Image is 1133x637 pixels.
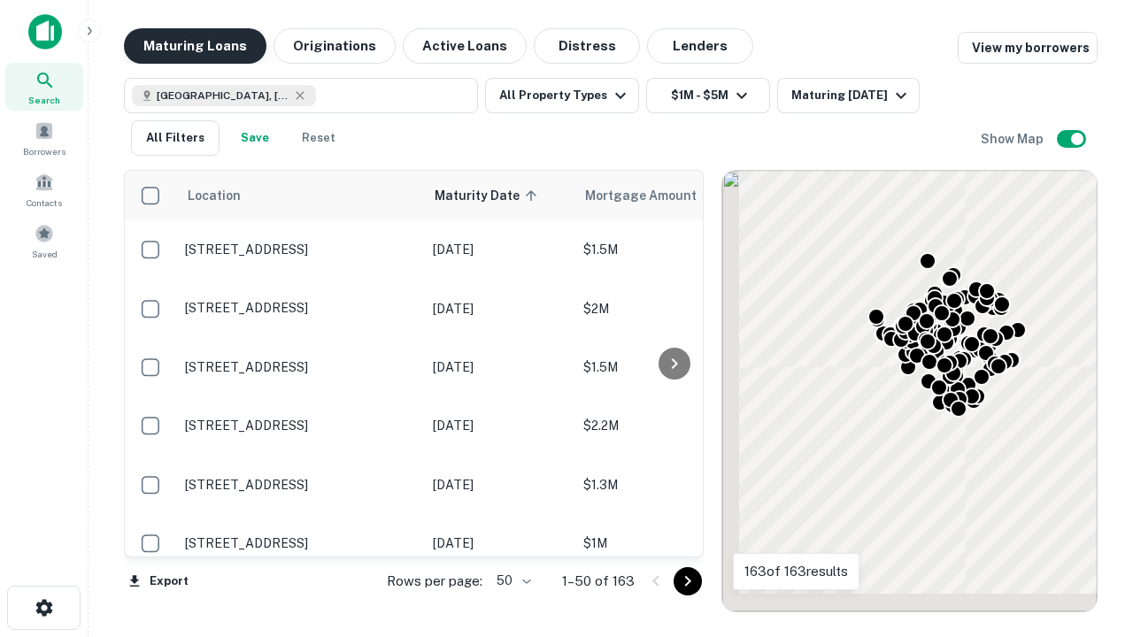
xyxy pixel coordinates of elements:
span: [GEOGRAPHIC_DATA], [GEOGRAPHIC_DATA], [GEOGRAPHIC_DATA] [157,88,289,104]
button: Export [124,568,193,595]
a: Contacts [5,165,83,213]
p: [STREET_ADDRESS] [185,359,415,375]
img: capitalize-icon.png [28,14,62,50]
span: Search [28,93,60,107]
p: $2.2M [583,416,760,435]
span: Contacts [27,196,62,210]
p: $1.5M [583,357,760,377]
p: 163 of 163 results [744,561,848,582]
p: [DATE] [433,299,566,318]
a: Borrowers [5,114,83,162]
p: [DATE] [433,416,566,435]
a: Saved [5,217,83,265]
p: $2M [583,299,760,318]
button: Reset [290,120,347,156]
span: Saved [32,247,58,261]
p: 1–50 of 163 [562,571,635,592]
span: Maturity Date [435,185,543,206]
a: View my borrowers [958,32,1098,64]
p: $1.3M [583,475,760,495]
button: Distress [534,28,640,64]
p: [STREET_ADDRESS] [185,418,415,434]
th: Mortgage Amount [574,171,769,220]
iframe: Chat Widget [1044,495,1133,580]
p: [STREET_ADDRESS] [185,242,415,257]
div: 50 [489,568,534,594]
p: [DATE] [433,533,566,553]
span: Mortgage Amount [585,185,720,206]
button: Go to next page [674,567,702,595]
p: [DATE] [433,475,566,495]
p: $1.5M [583,240,760,259]
button: Originations [274,28,396,64]
p: Rows per page: [387,571,482,592]
button: Active Loans [403,28,527,64]
button: Maturing [DATE] [777,78,920,113]
span: Location [187,185,241,206]
span: Borrowers [23,144,66,158]
p: [STREET_ADDRESS] [185,535,415,551]
p: [STREET_ADDRESS] [185,477,415,493]
a: Search [5,63,83,111]
p: [DATE] [433,357,566,377]
button: $1M - $5M [646,78,770,113]
button: Save your search to get updates of matches that match your search criteria. [227,120,283,156]
th: Location [176,171,424,220]
button: Maturing Loans [124,28,266,64]
h6: Show Map [981,129,1046,149]
p: [DATE] [433,240,566,259]
button: Lenders [647,28,753,64]
div: 0 0 [722,171,1097,611]
button: All Property Types [485,78,639,113]
button: All Filters [131,120,220,156]
p: $1M [583,533,760,553]
p: [STREET_ADDRESS] [185,300,415,316]
button: [GEOGRAPHIC_DATA], [GEOGRAPHIC_DATA], [GEOGRAPHIC_DATA] [124,78,478,113]
div: Maturing [DATE] [791,85,912,106]
th: Maturity Date [424,171,574,220]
